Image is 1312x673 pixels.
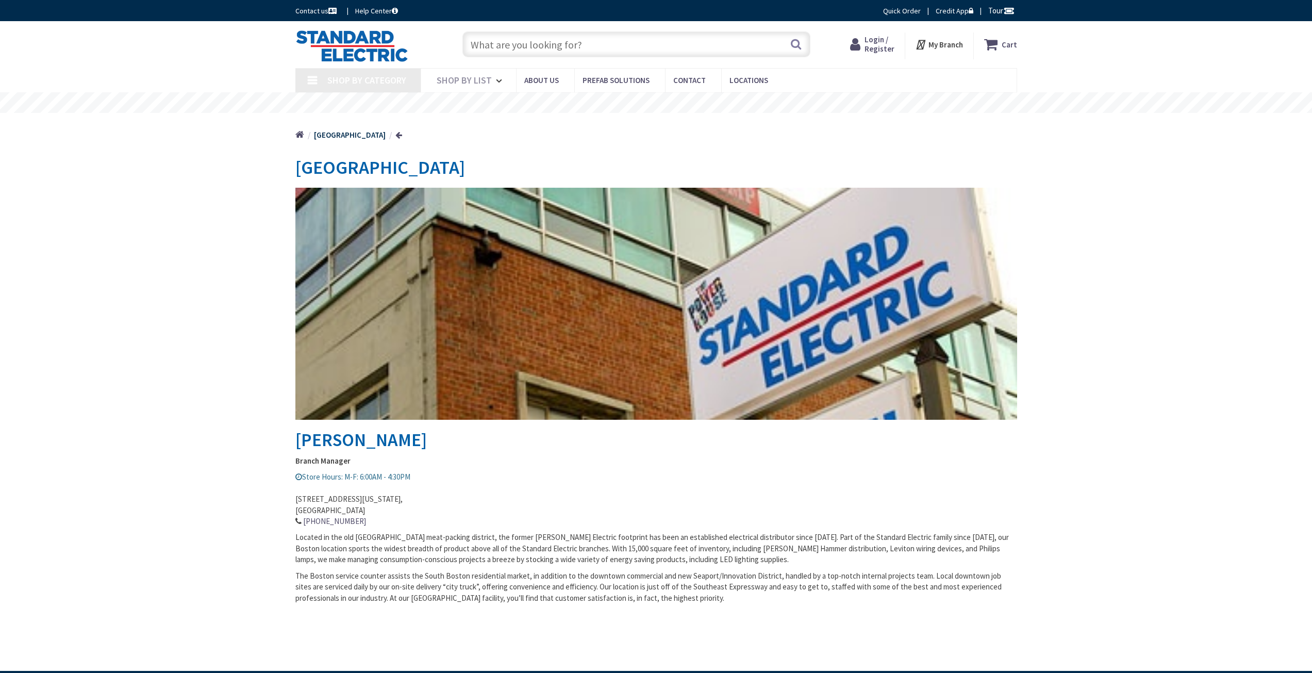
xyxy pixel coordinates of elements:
strong: Cart [1002,35,1017,54]
strong: Branch Manager [295,455,1017,466]
span: Tour [988,6,1015,15]
a: Login / Register [850,35,894,54]
a: Cart [984,35,1017,54]
a: Quick Order [883,6,921,16]
a: Help Center [355,6,398,16]
span: Located in the old [GEOGRAPHIC_DATA] meat-packing district, the former [PERSON_NAME] Electric foo... [295,532,1009,564]
span: Store Hours: M-F: 6:00AM - 4:30PM [295,472,410,482]
a: Contact us [295,6,339,16]
h2: [PERSON_NAME] [295,188,1017,450]
span: About Us [524,75,559,85]
span: Contact [673,75,706,85]
input: What are you looking for? [462,31,810,57]
address: [STREET_ADDRESS][US_STATE], [GEOGRAPHIC_DATA] [295,483,1017,527]
span: The Boston service counter assists the South Boston residential market, in addition to the downto... [295,571,1002,603]
strong: [GEOGRAPHIC_DATA] [314,130,386,140]
span: Prefab Solutions [583,75,650,85]
a: Credit App [936,6,973,16]
span: Shop By List [437,74,492,86]
rs-layer: [MEDICAL_DATA]: Our Commitment to Our Employees and Customers [494,98,842,109]
strong: My Branch [928,40,963,50]
span: Locations [729,75,768,85]
img: Standard Electric [295,30,408,62]
span: Login / Register [865,35,894,54]
span: [GEOGRAPHIC_DATA] [295,156,465,179]
a: [PHONE_NUMBER] [303,516,366,527]
div: My Branch [915,35,963,54]
span: Shop By Category [327,74,406,86]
